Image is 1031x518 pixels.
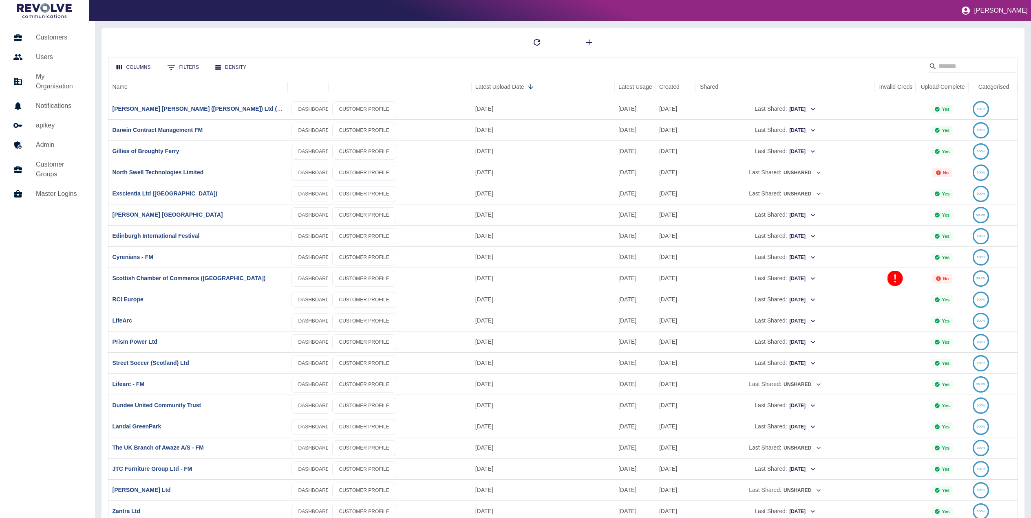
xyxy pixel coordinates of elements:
div: 04 Jul 2023 [655,331,696,352]
button: Unshared [783,442,822,454]
div: 11 Sep 2025 [614,204,655,225]
text: 100% [977,255,985,259]
p: Yes [942,424,949,429]
text: 100% [977,446,985,450]
text: 100% [977,234,985,238]
a: Exscientia Ltd ([GEOGRAPHIC_DATA]) [113,190,218,197]
a: Notifications [7,96,88,116]
p: Yes [942,128,949,133]
a: Landal GreenPark [113,423,161,430]
a: RCI Europe [113,296,144,303]
text: 100% [977,361,985,365]
p: Yes [942,509,949,514]
div: 30 Aug 2025 [614,352,655,373]
text: 100% [977,425,985,428]
p: Yes [942,361,949,366]
div: 16 Sep 2025 [471,162,614,183]
div: 04 Jul 2023 [655,119,696,140]
a: CUSTOMER PROFILE [332,228,396,244]
div: 07 May 2025 [655,162,696,183]
a: Master Logins [7,184,88,204]
p: [PERSON_NAME] [974,7,1028,14]
a: [PERSON_NAME] Ltd [113,487,171,493]
a: Users [7,47,88,67]
div: 05 Sep 2025 [614,119,655,140]
div: 11 Sep 2025 [471,479,614,500]
div: Shared [700,83,718,90]
a: [PERSON_NAME] [PERSON_NAME] ([PERSON_NAME]) Ltd (EE) [113,105,287,112]
a: Customer Groups [7,155,88,184]
div: Last Shared: [700,99,871,119]
a: Prism Power Ltd [113,338,157,345]
div: Last Shared: [700,437,871,458]
div: Last Shared: [700,331,871,352]
a: CUSTOMER PROFILE [332,165,396,181]
a: CUSTOMER PROFILE [332,292,396,308]
button: Unshared [783,167,822,179]
div: 16 Sep 2025 [471,119,614,140]
div: Not all required reports for this customer were uploaded for the latest usage month. [932,168,952,177]
button: Unshared [783,188,822,200]
p: Yes [942,340,949,345]
div: 12 Sep 2025 [471,289,614,310]
div: Last Shared: [700,162,871,183]
a: DASHBOARD [291,377,336,393]
a: DASHBOARD [291,123,336,138]
div: Last Shared: [700,459,871,479]
a: DASHBOARD [291,483,336,498]
a: CUSTOMER PROFILE [332,398,396,414]
div: 28 Nov 2024 [655,458,696,479]
div: Search [929,60,1016,75]
button: Select columns [110,60,157,75]
div: Last Shared: [700,226,871,246]
a: CUSTOMER PROFILE [332,207,396,223]
div: 11 Sep 2025 [471,395,614,416]
p: Yes [942,191,949,196]
div: Name [113,83,128,90]
div: Last Shared: [700,289,871,310]
a: The UK Branch of Awaze A/S - FM [113,444,204,451]
a: CUSTOMER PROFILE [332,440,396,456]
text: 99.7% [976,277,986,280]
a: CUSTOMER PROFILE [332,186,396,202]
div: 04 Jul 2023 [655,395,696,416]
div: 09 Sep 2025 [614,437,655,458]
a: LifeArc [113,317,132,324]
a: DASHBOARD [291,419,336,435]
a: Street Soccer (Scotland) Ltd [113,360,189,366]
h5: Admin [36,140,82,150]
button: [DATE] [789,421,816,433]
button: [DATE] [789,463,816,476]
p: No [943,170,949,175]
button: [DATE] [789,272,816,285]
div: 16 Sep 2025 [471,98,614,119]
text: 100% [977,340,985,344]
text: 100% [977,404,985,407]
div: 10 Apr 2024 [655,268,696,289]
a: Admin [7,135,88,155]
a: DASHBOARD [291,144,336,160]
a: DASHBOARD [291,356,336,371]
a: DASHBOARD [291,440,336,456]
p: Yes [942,318,949,323]
text: 100% [977,192,985,195]
a: Cyrenians - FM [113,254,153,260]
p: Yes [942,382,949,387]
a: CUSTOMER PROFILE [332,356,396,371]
button: Show filters [161,59,205,75]
div: Last Shared: [700,416,871,437]
p: Yes [942,255,949,260]
p: Yes [942,213,949,217]
div: 04 Sep 2025 [614,331,655,352]
a: DASHBOARD [291,271,336,287]
div: 12 Sep 2025 [471,268,614,289]
div: 09 Sep 2025 [614,246,655,268]
text: 100% [977,488,985,492]
div: 03 Sep 2025 [614,479,655,500]
div: 06 Sep 2025 [614,268,655,289]
div: 05 Sep 2025 [614,458,655,479]
div: 30 Oct 2023 [655,140,696,162]
p: Yes [942,107,949,112]
div: 04 Jul 2023 [655,437,696,458]
a: JTC Furniture Group Ltd - FM [113,465,192,472]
